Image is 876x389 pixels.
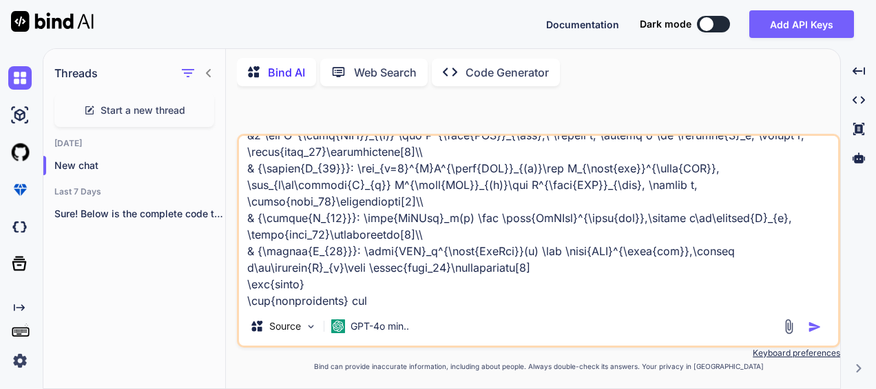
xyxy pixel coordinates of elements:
p: Bind AI [268,64,305,81]
img: GPT-4o mini [331,319,345,333]
img: githubLight [8,141,32,164]
img: Bind AI [11,11,94,32]
img: icon [808,320,822,334]
p: New chat [54,159,225,172]
p: Web Search [354,64,417,81]
button: Documentation [546,17,619,32]
p: Bind can provide inaccurate information, including about people. Always double-check its answers.... [237,361,840,372]
p: Sure! Below is the complete code that... [54,207,225,221]
button: Add API Keys [749,10,854,38]
span: Start a new thread [101,103,185,117]
img: attachment [781,319,797,335]
img: settings [8,349,32,372]
h1: Threads [54,65,98,81]
p: Code Generator [466,64,549,81]
span: Dark mode [640,17,691,31]
img: chat [8,66,32,90]
img: ai-studio [8,103,32,127]
img: premium [8,178,32,201]
h2: Last 7 Days [43,186,225,197]
p: Source [269,319,301,333]
img: darkCloudIdeIcon [8,215,32,239]
img: Pick Models [305,321,317,332]
span: Documentation [546,19,619,30]
textarea: \lorem{ipsumdolorsi} \ametc{adi_elitsed} \doeiu{tempo} % \incididuntut \labore{E}:&\dol_{\magn\{\... [239,136,838,307]
h2: [DATE] [43,138,225,149]
p: GPT-4o min.. [351,319,409,333]
p: Keyboard preferences [237,348,840,359]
